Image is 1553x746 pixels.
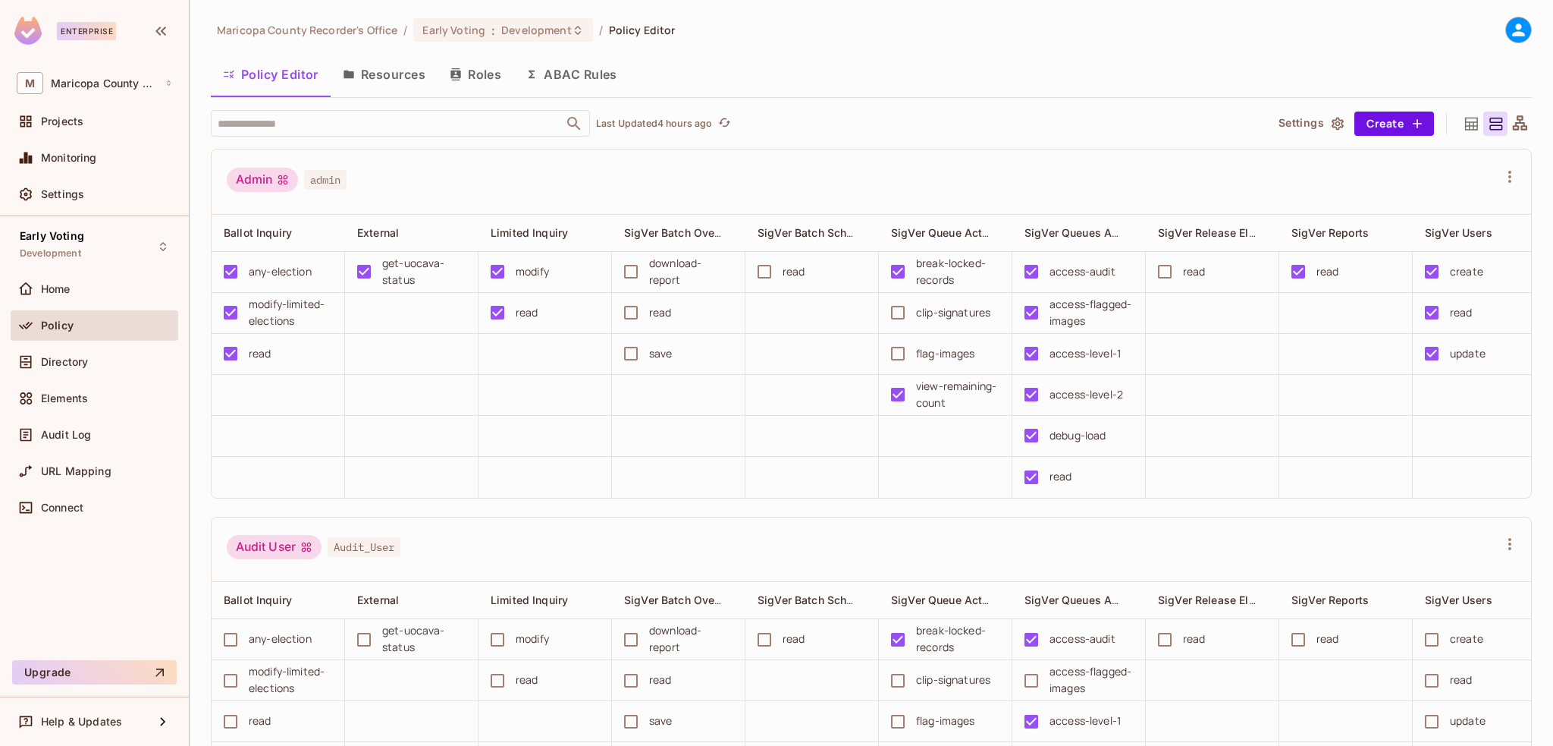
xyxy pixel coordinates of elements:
span: Connect [41,502,83,514]
div: read [649,304,672,321]
span: Development [501,23,571,37]
span: SigVer Reports [1291,593,1369,606]
div: read [1049,468,1072,485]
span: Directory [41,356,88,368]
div: flag-images [916,713,975,729]
span: SigVer Release Election [1158,593,1280,607]
div: get-uocava-status [382,255,466,288]
div: read [783,263,805,280]
button: refresh [715,115,733,133]
li: / [599,23,603,37]
p: Last Updated 4 hours ago [596,118,712,130]
div: read [1183,263,1206,280]
div: read [1450,672,1473,688]
div: clip-signatures [916,672,990,688]
div: read [249,713,271,729]
span: Elements [41,392,88,404]
span: Limited Inquiry [491,593,568,606]
div: access-audit [1049,631,1115,647]
span: admin [304,170,347,190]
div: download-report [649,255,733,288]
div: read [1316,263,1339,280]
div: access-flagged-images [1049,296,1133,329]
div: save [649,713,673,729]
div: get-uocava-status [382,622,466,656]
span: SigVer Queues Access [1024,593,1143,607]
div: access-flagged-images [1049,663,1133,697]
span: URL Mapping [41,465,111,477]
div: break-locked-records [916,255,999,288]
div: create [1450,263,1483,280]
div: access-level-1 [1049,713,1121,729]
div: access-audit [1049,263,1115,280]
div: Enterprise [57,22,116,40]
span: Audit Log [41,429,91,441]
div: modify [516,263,549,280]
button: Roles [438,55,513,93]
span: SigVer Batch Scheduling [758,225,885,240]
div: view-remaining-count [916,378,999,411]
span: Monitoring [41,152,97,164]
span: External [357,226,399,239]
div: read [249,345,271,362]
div: debug-load [1049,427,1106,444]
div: break-locked-records [916,622,999,656]
span: the active workspace [217,23,397,37]
div: clip-signatures [916,304,990,321]
span: SigVer Users [1425,226,1492,239]
div: Audit User [227,535,322,559]
div: read [649,672,672,688]
span: Development [20,247,81,260]
div: save [649,345,673,362]
span: Click to refresh data [712,115,733,133]
span: SigVer Reports [1291,226,1369,239]
span: Settings [41,188,84,200]
span: Workspace: Maricopa County Recorder's Office [51,77,157,90]
div: create [1450,631,1483,647]
span: External [357,593,399,606]
span: Early Voting [422,23,485,37]
div: read [516,304,538,321]
button: Open [563,113,585,134]
span: Policy [41,319,74,332]
span: SigVer Queue Actions [891,225,1004,240]
button: Create [1354,112,1434,136]
img: SReyMgAAAABJRU5ErkJggg== [14,17,42,45]
div: access-level-1 [1049,345,1121,362]
span: Audit_User [328,537,400,557]
span: Projects [41,115,83,127]
div: update [1450,713,1486,729]
li: / [403,23,407,37]
span: Ballot Inquiry [224,593,292,606]
div: any-election [249,263,312,280]
div: read [1183,631,1206,647]
span: Home [41,283,71,295]
span: M [17,72,43,94]
span: Early Voting [20,230,84,242]
div: modify [516,631,549,647]
div: Admin [227,168,298,192]
span: SigVer Release Election [1158,225,1280,240]
div: access-level-2 [1049,386,1123,403]
div: flag-images [916,345,975,362]
div: read [1450,304,1473,321]
span: SigVer Users [1425,593,1492,606]
div: modify-limited-elections [249,296,332,329]
span: refresh [718,116,731,131]
div: read [1316,631,1339,647]
span: Policy Editor [609,23,676,37]
div: modify-limited-elections [249,663,332,697]
div: read [516,672,538,688]
span: SigVer Batch Scheduling [758,593,885,607]
span: SigVer Queues Access [1024,225,1143,240]
span: : [491,24,496,36]
button: Policy Editor [211,55,331,93]
span: Ballot Inquiry [224,226,292,239]
div: read [783,631,805,647]
span: Help & Updates [41,716,122,728]
div: any-election [249,631,312,647]
div: update [1450,345,1486,362]
button: ABAC Rules [513,55,629,93]
span: SigVer Batch Overview [624,225,743,240]
button: Upgrade [12,660,177,685]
